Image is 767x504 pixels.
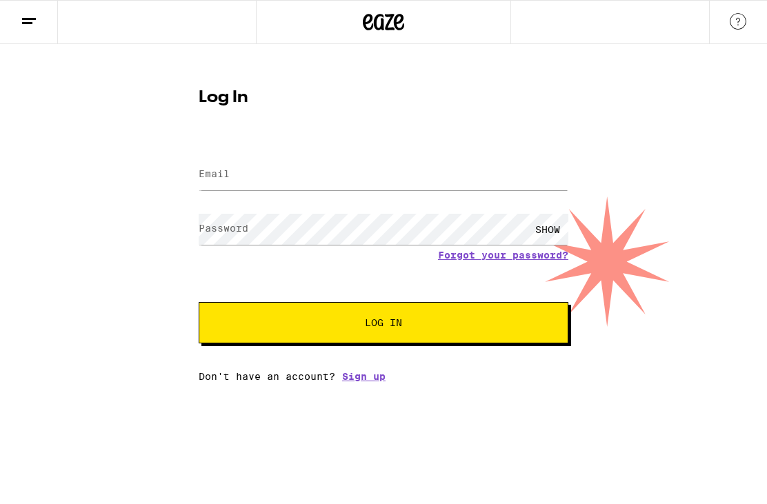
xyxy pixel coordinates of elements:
[199,302,568,343] button: Log In
[199,168,230,179] label: Email
[365,318,402,327] span: Log In
[199,90,568,106] h1: Log In
[438,250,568,261] a: Forgot your password?
[342,371,386,382] a: Sign up
[199,159,568,190] input: Email
[527,214,568,245] div: SHOW
[199,223,248,234] label: Password
[199,371,568,382] div: Don't have an account?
